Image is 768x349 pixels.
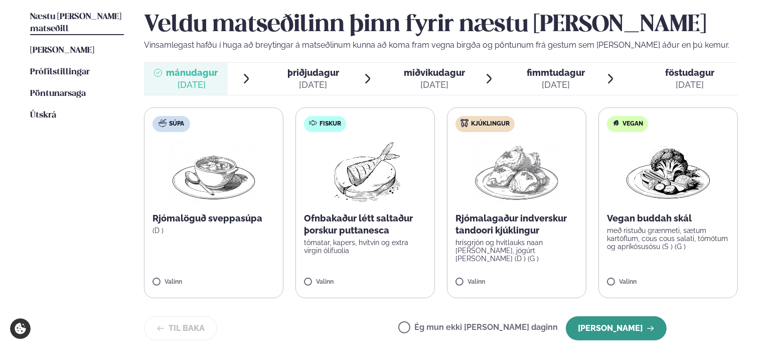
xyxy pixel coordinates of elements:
[527,79,585,91] div: [DATE]
[623,120,643,128] span: Vegan
[144,11,738,39] h2: Veldu matseðilinn þinn fyrir næstu [PERSON_NAME]
[30,111,56,120] span: Útskrá
[624,140,712,204] img: Vegan.png
[10,318,31,339] a: Cookie settings
[665,79,714,91] div: [DATE]
[144,316,217,340] button: Til baka
[304,212,426,237] p: Ofnbakaður létt saltaður þorskur puttanesca
[30,13,121,33] span: Næstu [PERSON_NAME] matseðill
[170,140,258,204] img: Soup.png
[607,212,729,224] p: Vegan buddah skál
[169,120,184,128] span: Súpa
[30,66,90,78] a: Prófílstillingar
[287,79,339,91] div: [DATE]
[30,46,94,55] span: [PERSON_NAME]
[309,119,317,127] img: fish.svg
[473,140,561,204] img: Chicken-thighs.png
[166,79,218,91] div: [DATE]
[320,120,341,128] span: Fiskur
[30,88,86,100] a: Pöntunarsaga
[30,45,94,57] a: [PERSON_NAME]
[304,239,426,255] p: tómatar, kapers, hvítvín og extra virgin ólífuolía
[566,316,667,340] button: [PERSON_NAME]
[471,120,510,128] span: Kjúklingur
[287,67,339,78] span: þriðjudagur
[30,89,86,98] span: Pöntunarsaga
[455,239,578,263] p: hrísgrjón og hvítlauks naan [PERSON_NAME], jógúrt [PERSON_NAME] (D ) (G )
[460,119,469,127] img: chicken.svg
[152,226,275,235] p: (D )
[144,39,738,51] p: Vinsamlegast hafðu í huga að breytingar á matseðlinum kunna að koma fram vegna birgða og pöntunum...
[152,212,275,224] p: Rjómalöguð sveppasúpa
[455,212,578,237] p: Rjómalagaður indverskur tandoori kjúklingur
[404,79,465,91] div: [DATE]
[612,119,620,127] img: Vegan.svg
[321,140,410,204] img: Fish.png
[30,68,90,76] span: Prófílstillingar
[665,67,714,78] span: föstudagur
[30,11,124,35] a: Næstu [PERSON_NAME] matseðill
[404,67,465,78] span: miðvikudagur
[30,109,56,122] a: Útskrá
[607,226,729,251] p: með ristuðu grænmeti, sætum kartöflum, cous cous salati, tómötum og apríkósusósu (S ) (G )
[527,67,585,78] span: fimmtudagur
[166,67,218,78] span: mánudagur
[159,119,167,127] img: soup.svg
